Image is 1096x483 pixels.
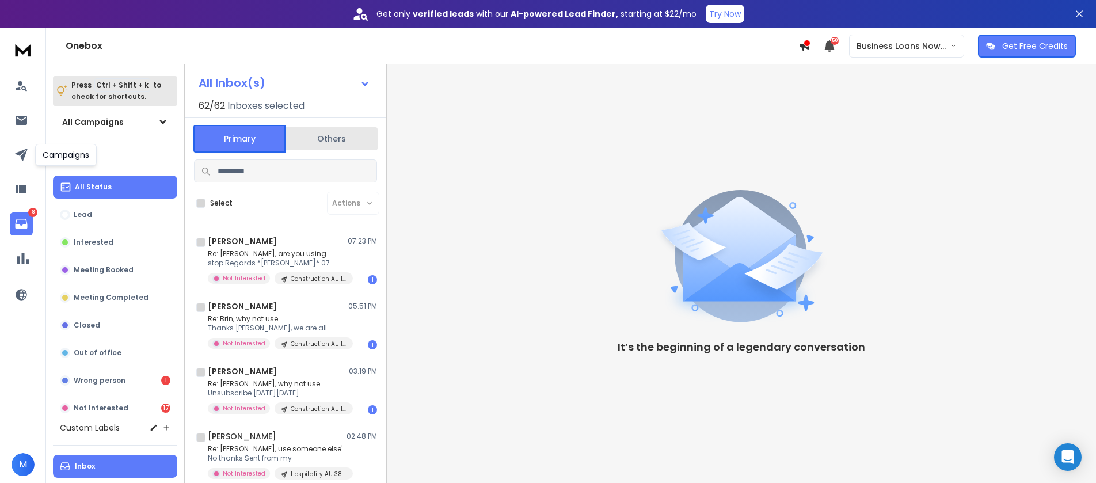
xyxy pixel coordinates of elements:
p: Wrong person [74,376,125,385]
button: All Campaigns [53,111,177,134]
p: Re: [PERSON_NAME], why not use [208,379,346,389]
p: Thanks [PERSON_NAME], we are all [208,324,346,333]
p: It’s the beginning of a legendary conversation [618,339,865,355]
h1: All Inbox(s) [199,77,265,89]
span: 50 [831,37,839,45]
button: Meeting Completed [53,286,177,309]
p: Interested [74,238,113,247]
button: Closed [53,314,177,337]
button: All Status [53,176,177,199]
p: Re: [PERSON_NAME], are you using [208,249,346,258]
img: logo [12,39,35,60]
button: Out of office [53,341,177,364]
p: Unsubscribe [DATE][DATE] [208,389,346,398]
button: Try Now [706,5,744,23]
p: 18 [28,208,37,217]
p: No thanks Sent from my [208,454,346,463]
p: stop Regards *[PERSON_NAME]* 07 [208,258,346,268]
p: Not Interested [223,404,265,413]
strong: AI-powered Lead Finder, [511,8,618,20]
button: Get Free Credits [978,35,1076,58]
p: Construction AU 1686 List 1 Video CTA [291,405,346,413]
h3: Inboxes selected [227,99,305,113]
button: Not Interested17 [53,397,177,420]
p: Not Interested [223,339,265,348]
p: Get Free Credits [1002,40,1068,52]
p: Not Interested [223,274,265,283]
button: Lead [53,203,177,226]
label: Select [210,199,233,208]
h3: Filters [53,153,177,169]
p: 02:48 PM [347,432,377,441]
div: 1 [368,405,377,414]
p: Hospitality AU 386 List 2 Appraisal CTA [291,470,346,478]
h1: All Campaigns [62,116,124,128]
button: M [12,453,35,476]
h1: Onebox [66,39,798,53]
span: 62 / 62 [199,99,225,113]
p: Press to check for shortcuts. [71,79,161,102]
h3: Custom Labels [60,422,120,433]
div: 1 [368,275,377,284]
p: Inbox [75,462,95,471]
p: Re: [PERSON_NAME], use someone else's [208,444,346,454]
span: Ctrl + Shift + k [94,78,150,92]
p: 03:19 PM [349,367,377,376]
p: All Status [75,182,112,192]
div: 1 [161,376,170,385]
p: Closed [74,321,100,330]
h1: [PERSON_NAME] [208,301,277,312]
p: Get only with our starting at $22/mo [376,8,697,20]
p: Business Loans Now ([PERSON_NAME]) [857,40,950,52]
p: Try Now [709,8,741,20]
a: 18 [10,212,33,235]
p: Construction AU 1686 List 1 Video CTA [291,340,346,348]
strong: verified leads [413,8,474,20]
p: Meeting Completed [74,293,149,302]
p: 07:23 PM [348,237,377,246]
p: Meeting Booked [74,265,134,275]
p: Lead [74,210,92,219]
button: Meeting Booked [53,258,177,282]
button: All Inbox(s) [189,71,379,94]
p: Not Interested [223,469,265,478]
p: Not Interested [74,404,128,413]
button: Wrong person1 [53,369,177,392]
button: Inbox [53,455,177,478]
button: Primary [193,125,286,153]
h1: [PERSON_NAME] [208,431,276,442]
p: 05:51 PM [348,302,377,311]
button: Others [286,126,378,151]
p: Out of office [74,348,121,358]
div: Open Intercom Messenger [1054,443,1082,471]
p: Re: Brin, why not use [208,314,346,324]
div: Campaigns [35,144,97,166]
div: 1 [368,340,377,349]
button: Interested [53,231,177,254]
p: Construction AU 1686 List 1 Video CTA [291,275,346,283]
h1: [PERSON_NAME] [208,235,277,247]
div: 17 [161,404,170,413]
h1: [PERSON_NAME] [208,366,277,377]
